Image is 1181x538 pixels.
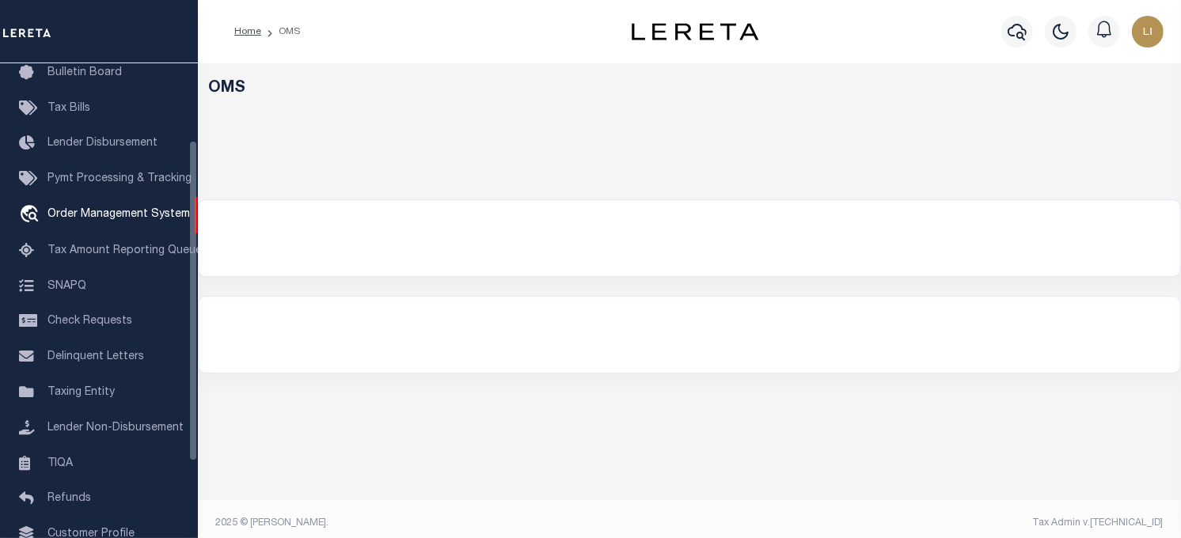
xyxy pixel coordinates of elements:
[1132,16,1164,47] img: svg+xml;base64,PHN2ZyB4bWxucz0iaHR0cDovL3d3dy53My5vcmcvMjAwMC9zdmciIHBvaW50ZXItZXZlbnRzPSJub25lIi...
[47,280,86,291] span: SNAPQ
[47,138,158,149] span: Lender Disbursement
[19,205,44,225] i: travel_explore
[47,457,73,468] span: TIQA
[701,516,1164,530] div: Tax Admin v.[TECHNICAL_ID]
[47,351,144,362] span: Delinquent Letters
[47,67,122,78] span: Bulletin Board
[204,516,690,530] div: 2025 © [PERSON_NAME].
[209,79,1171,98] h5: OMS
[47,245,202,256] span: Tax Amount Reporting Queue
[47,103,90,114] span: Tax Bills
[47,387,115,398] span: Taxing Entity
[632,23,758,40] img: logo-dark.svg
[47,209,190,220] span: Order Management System
[47,493,91,504] span: Refunds
[47,173,192,184] span: Pymt Processing & Tracking
[261,25,300,39] li: OMS
[234,27,261,36] a: Home
[47,316,132,327] span: Check Requests
[47,422,184,434] span: Lender Non-Disbursement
